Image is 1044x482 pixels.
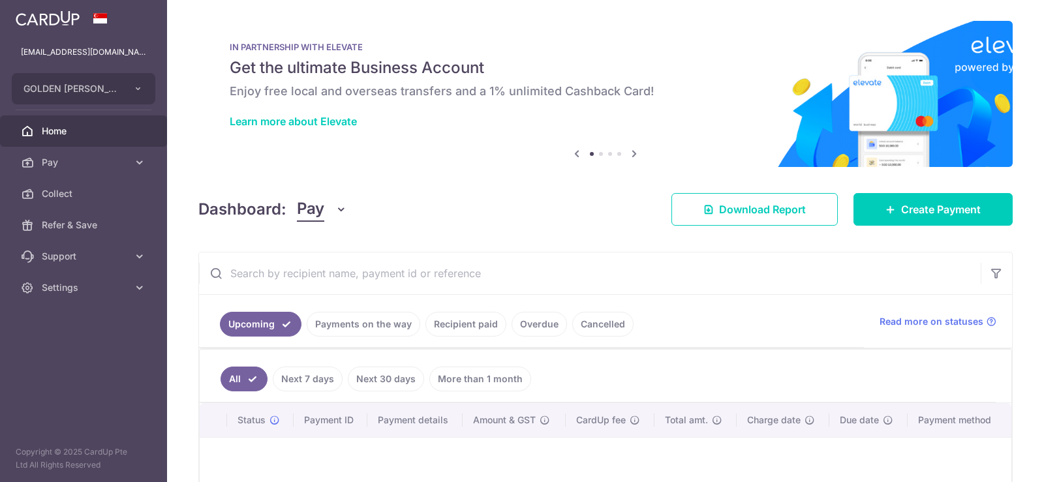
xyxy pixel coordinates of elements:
span: Collect [42,187,128,200]
span: CardUp fee [576,414,626,427]
img: CardUp [16,10,80,26]
span: Create Payment [901,202,981,217]
span: Refer & Save [42,218,128,232]
a: Learn more about Elevate [230,115,357,128]
span: Total amt. [665,414,708,427]
a: Recipient paid [425,312,506,337]
th: Payment ID [294,403,367,437]
a: All [221,367,268,391]
th: Payment method [908,403,1011,437]
span: Status [238,414,266,427]
span: Pay [297,197,324,222]
h6: Enjoy free local and overseas transfers and a 1% unlimited Cashback Card! [230,83,981,99]
span: Pay [42,156,128,169]
input: Search by recipient name, payment id or reference [199,252,981,294]
a: Next 30 days [348,367,424,391]
p: IN PARTNERSHIP WITH ELEVATE [230,42,981,52]
span: Due date [840,414,879,427]
a: Cancelled [572,312,634,337]
p: [EMAIL_ADDRESS][DOMAIN_NAME] [21,46,146,59]
span: Download Report [719,202,806,217]
button: GOLDEN [PERSON_NAME] MARKETING [12,73,155,104]
h5: Get the ultimate Business Account [230,57,981,78]
span: Amount & GST [473,414,536,427]
span: Home [42,125,128,138]
a: Create Payment [853,193,1013,226]
img: Renovation banner [198,21,1013,167]
th: Payment details [367,403,463,437]
a: Next 7 days [273,367,343,391]
span: Charge date [747,414,801,427]
span: GOLDEN [PERSON_NAME] MARKETING [23,82,120,95]
a: Payments on the way [307,312,420,337]
a: Download Report [671,193,838,226]
span: Settings [42,281,128,294]
span: Read more on statuses [880,315,983,328]
a: Overdue [512,312,567,337]
span: Support [42,250,128,263]
h4: Dashboard: [198,198,286,221]
button: Pay [297,197,347,222]
a: Upcoming [220,312,301,337]
a: Read more on statuses [880,315,996,328]
a: More than 1 month [429,367,531,391]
